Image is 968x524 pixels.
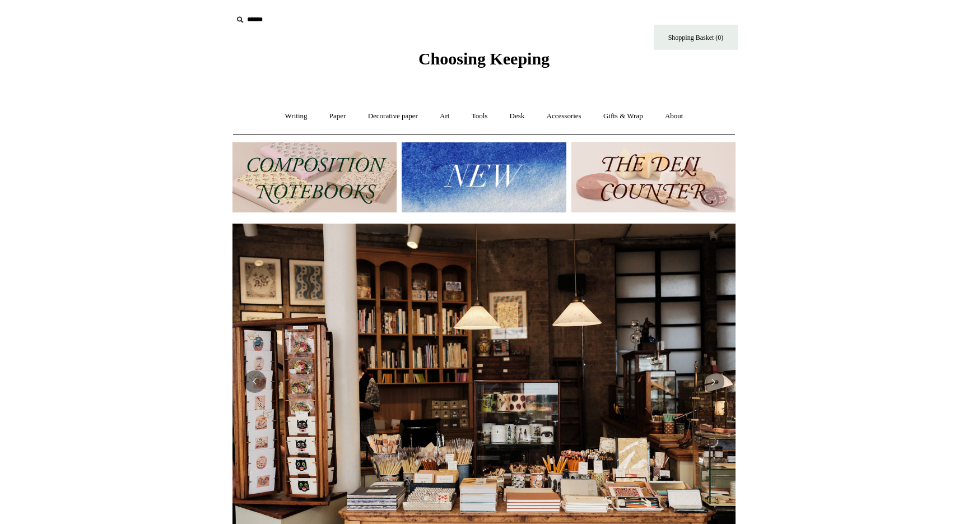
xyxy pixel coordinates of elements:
img: 202302 Composition ledgers.jpg__PID:69722ee6-fa44-49dd-a067-31375e5d54ec [232,142,397,212]
a: Art [430,101,459,131]
a: Decorative paper [358,101,428,131]
button: Previous [244,370,266,393]
a: About [655,101,694,131]
a: Shopping Basket (0) [654,25,738,50]
a: Writing [275,101,318,131]
button: Next [702,370,724,393]
a: Accessories [537,101,592,131]
a: Paper [319,101,356,131]
img: The Deli Counter [571,142,736,212]
a: Tools [462,101,498,131]
a: Choosing Keeping [418,58,550,66]
img: New.jpg__PID:f73bdf93-380a-4a35-bcfe-7823039498e1 [402,142,566,212]
a: Desk [500,101,535,131]
a: Gifts & Wrap [593,101,653,131]
span: Choosing Keeping [418,49,550,68]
